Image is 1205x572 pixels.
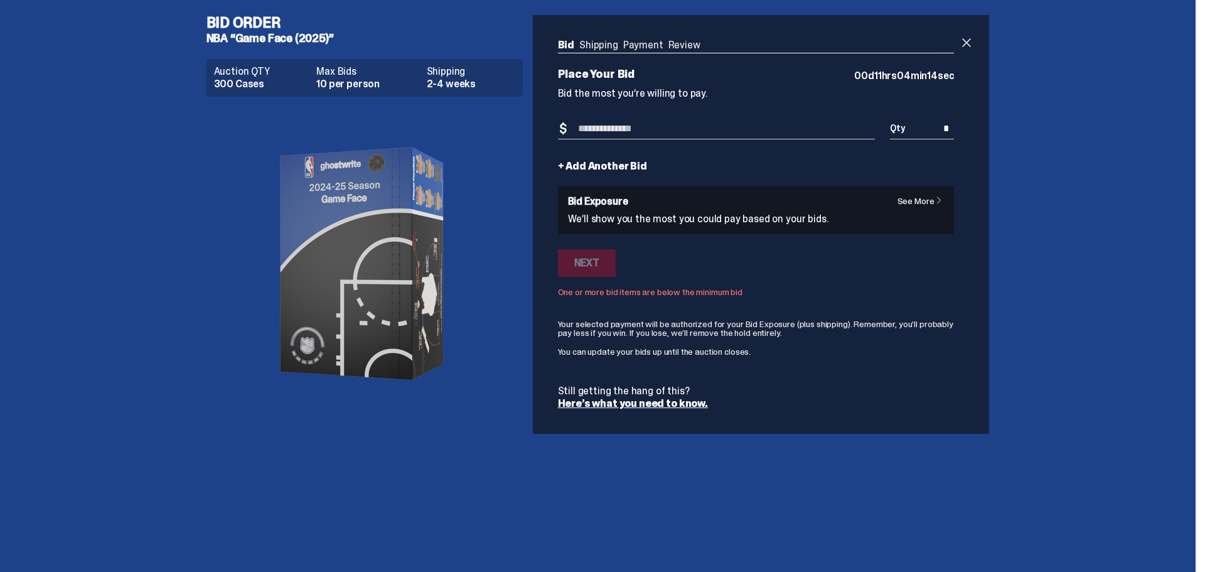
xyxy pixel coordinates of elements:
a: Here’s what you need to know. [558,397,708,410]
dd: 300 Cases [214,79,309,89]
dt: Auction QTY [214,67,309,77]
span: 11 [874,69,882,82]
p: Place Your Bid [558,68,855,80]
dd: 2-4 weeks [427,79,515,89]
dt: Max Bids [316,67,419,77]
a: Bid [558,38,575,51]
span: $ [559,122,567,135]
span: Qty [890,124,905,132]
span: 14 [927,69,938,82]
p: Still getting the hang of this? [558,386,955,396]
h6: Bid Exposure [568,197,945,207]
dt: Shipping [427,67,515,77]
p: d hrs min sec [854,71,954,81]
h4: Bid Order [206,15,533,30]
img: product image [239,107,490,421]
span: 04 [897,69,911,82]
p: Your selected payment will be authorized for your Bid Exposure (plus shipping). Remember, you’ll ... [558,320,955,337]
p: We’ll show you the most you could pay based on your bids. [568,214,945,224]
a: See More [897,197,950,205]
p: One or more bid items are below the minimum bid [558,284,742,299]
div: Next [574,258,599,268]
dd: 10 per person [316,79,419,89]
span: 00 [854,69,868,82]
p: Bid the most you’re willing to pay. [558,89,955,99]
h5: NBA “Game Face (2025)” [206,33,533,44]
p: You can update your bids up until the auction closes. [558,347,955,356]
button: Next [558,249,616,277]
a: + Add Another Bid [558,161,647,171]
